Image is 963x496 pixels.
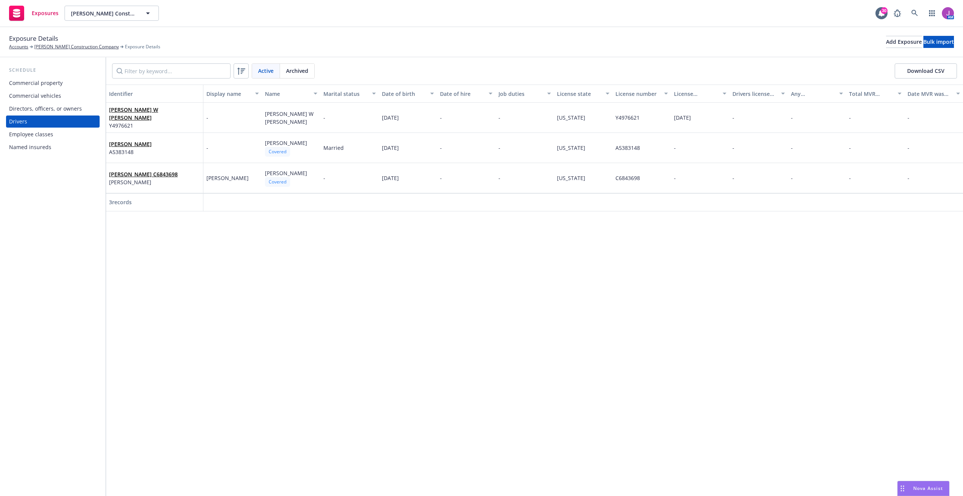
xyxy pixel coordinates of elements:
[379,85,437,103] button: Date of birth
[109,106,158,121] a: [PERSON_NAME] W [PERSON_NAME]
[9,90,61,102] div: Commercial vehicles
[109,140,152,148] a: [PERSON_NAME]
[791,90,835,98] div: Any suspensions/revocations?
[206,114,208,122] span: -
[323,174,325,182] span: -
[9,116,27,128] div: Drivers
[732,114,734,121] span: -
[674,144,676,151] span: -
[890,6,905,21] a: Report a Bug
[6,90,100,102] a: Commercial vehicles
[6,141,100,153] a: Named insureds
[674,174,676,182] span: -
[6,77,100,89] a: Commercial property
[849,174,851,182] span: -
[791,144,793,151] span: -
[498,174,500,182] span: -
[557,90,601,98] div: License state
[109,148,152,156] span: A5383148
[908,174,909,182] span: -
[109,170,178,178] span: [PERSON_NAME] C6843698
[71,9,136,17] span: [PERSON_NAME] Construction Company
[908,90,952,98] div: Date MVR was last pulled
[109,171,178,178] a: [PERSON_NAME] C6843698
[265,139,307,146] span: [PERSON_NAME]
[440,144,442,151] span: -
[382,114,399,121] span: [DATE]
[895,63,957,79] button: Download CSV
[440,114,442,121] span: -
[265,177,290,186] div: Covered
[258,67,274,75] span: Active
[206,144,208,152] span: -
[125,43,160,50] span: Exposure Details
[32,10,58,16] span: Exposures
[498,114,500,121] span: -
[732,174,734,182] span: -
[112,63,231,79] input: Filter by keyword...
[6,103,100,115] a: Directors, officers, or owners
[495,85,554,103] button: Job duties
[6,66,100,74] div: Schedule
[265,169,307,177] span: [PERSON_NAME]
[437,85,495,103] button: Date of hire
[323,114,325,121] span: -
[109,122,200,129] span: Y4976621
[849,144,851,151] span: -
[265,90,309,98] div: Name
[65,6,159,21] button: [PERSON_NAME] Construction Company
[109,199,132,206] span: 3 records
[908,114,909,121] span: -
[674,114,691,121] span: [DATE]
[286,67,308,75] span: Archived
[206,90,251,98] div: Display name
[382,174,399,182] span: [DATE]
[106,85,203,103] button: Identifier
[320,85,379,103] button: Marital status
[323,90,368,98] div: Marital status
[323,144,344,151] span: Married
[440,90,484,98] div: Date of hire
[791,174,793,182] span: -
[9,103,82,115] div: Directors, officers, or owners
[881,7,888,14] div: 30
[846,85,905,103] button: Total MVR points
[923,36,954,48] button: Bulk import
[615,90,660,98] div: License number
[382,144,399,151] span: [DATE]
[265,110,315,125] span: [PERSON_NAME] W [PERSON_NAME]
[905,85,963,103] button: Date MVR was last pulled
[9,34,58,43] span: Exposure Details
[925,6,940,21] a: Switch app
[612,85,671,103] button: License number
[788,85,846,103] button: Any suspensions/revocations?
[265,147,290,156] div: Covered
[913,485,943,491] span: Nova Assist
[615,174,640,182] span: C6843698
[109,90,200,98] div: Identifier
[886,36,922,48] button: Add Exposure
[615,144,640,151] span: A5383148
[440,174,442,182] span: -
[898,481,907,496] div: Drag to move
[498,90,543,98] div: Job duties
[109,178,178,186] span: [PERSON_NAME]
[849,114,851,121] span: -
[6,3,62,24] a: Exposures
[203,85,262,103] button: Display name
[554,85,612,103] button: License state
[557,144,585,151] span: [US_STATE]
[262,85,320,103] button: Name
[674,90,718,98] div: License expiration date
[729,85,788,103] button: Drivers license status
[671,85,729,103] button: License expiration date
[9,77,63,89] div: Commercial property
[942,7,954,19] img: photo
[6,116,100,128] a: Drivers
[34,43,119,50] a: [PERSON_NAME] Construction Company
[9,141,51,153] div: Named insureds
[732,144,734,151] span: -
